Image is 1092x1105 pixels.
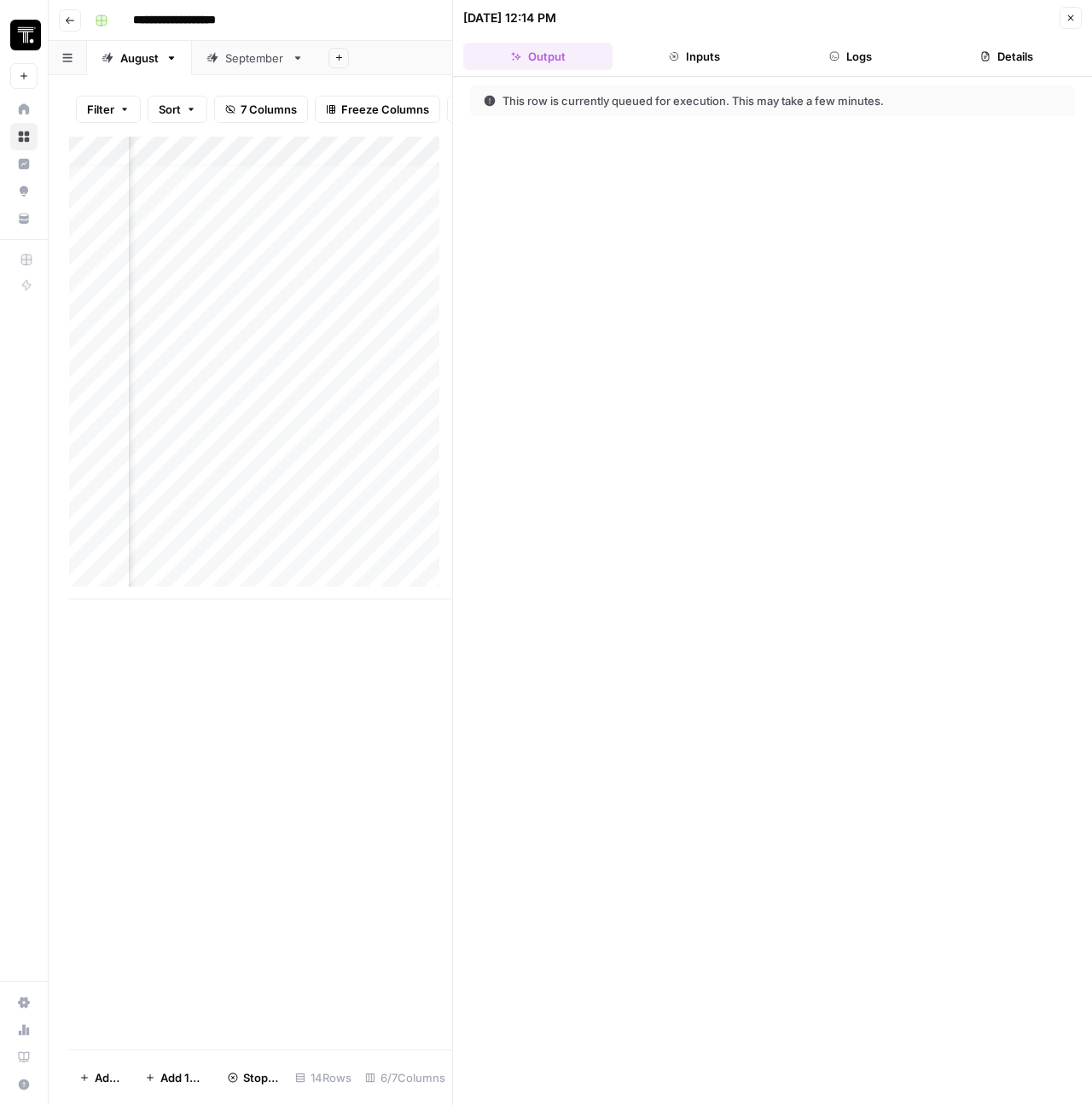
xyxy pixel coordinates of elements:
button: Sort [148,96,207,123]
button: Workspace: Thoughtspot [10,14,38,56]
a: Browse [10,123,38,150]
a: Settings [10,989,38,1016]
div: [DATE] 12:14 PM [463,9,556,26]
button: Filter [76,96,141,123]
a: Usage [10,1016,38,1044]
button: Output [463,43,613,70]
a: August [87,41,192,75]
button: Add Row [69,1064,135,1091]
div: 14 Rows [288,1064,358,1091]
div: 6/7 Columns [358,1064,452,1091]
span: Add Row [95,1069,125,1086]
a: Learning Hub [10,1044,38,1071]
span: Sort [159,101,181,118]
button: Logs [776,43,926,70]
img: Thoughtspot Logo [10,20,41,50]
a: September [192,41,318,75]
button: Inputs [619,43,769,70]
button: Add 10 Rows [135,1064,217,1091]
a: Home [10,96,38,123]
button: 7 Columns [214,96,308,123]
a: Your Data [10,205,38,232]
span: Filter [87,101,114,118]
button: Freeze Columns [315,96,440,123]
a: Opportunities [10,178,38,205]
button: Stop Runs [218,1064,288,1091]
div: August [120,50,159,67]
a: Insights [10,150,38,178]
span: Stop Runs [243,1069,278,1086]
button: Help + Support [10,1071,38,1098]
button: Details [932,43,1082,70]
div: This row is currently queued for execution. This may take a few minutes. [484,92,973,109]
span: Freeze Columns [341,101,429,118]
span: 7 Columns [241,101,297,118]
div: September [225,50,285,67]
span: Add 10 Rows [160,1069,206,1086]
